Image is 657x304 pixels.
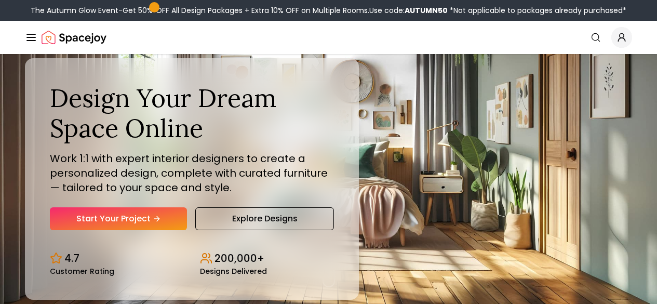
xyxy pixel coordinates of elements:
a: Start Your Project [50,207,187,230]
nav: Global [25,21,632,54]
span: Use code: [369,5,448,16]
p: 4.7 [64,251,79,266]
small: Designs Delivered [200,268,267,275]
small: Customer Rating [50,268,114,275]
p: Work 1:1 with expert interior designers to create a personalized design, complete with curated fu... [50,151,334,195]
img: Spacejoy Logo [42,27,106,48]
a: Explore Designs [195,207,333,230]
div: Design stats [50,243,334,275]
a: Spacejoy [42,27,106,48]
span: *Not applicable to packages already purchased* [448,5,626,16]
div: The Autumn Glow Event-Get 50% OFF All Design Packages + Extra 10% OFF on Multiple Rooms. [31,5,626,16]
h1: Design Your Dream Space Online [50,83,334,143]
p: 200,000+ [214,251,264,266]
b: AUTUMN50 [405,5,448,16]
